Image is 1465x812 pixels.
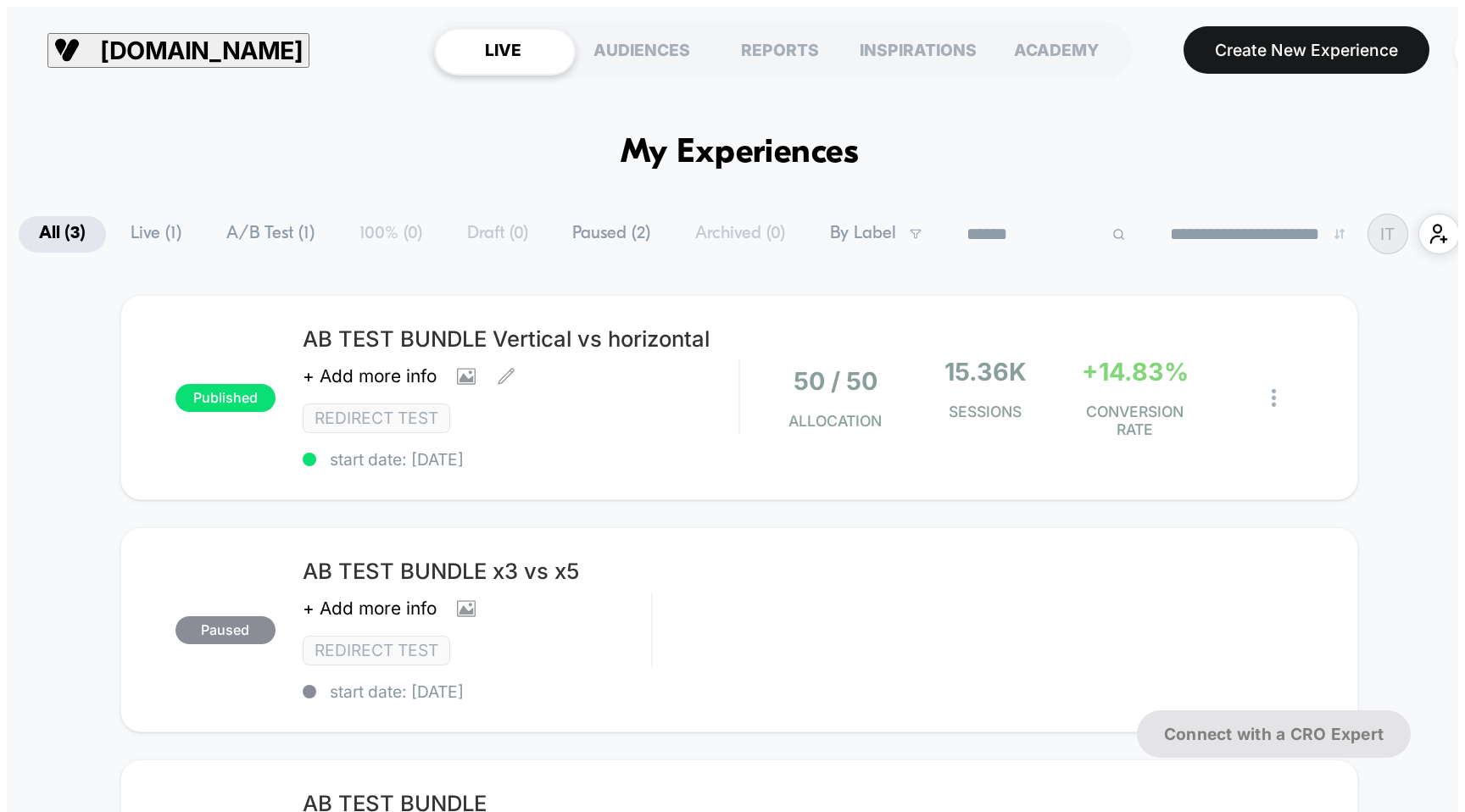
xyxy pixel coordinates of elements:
div: LIVE [434,28,572,71]
span: +14.83% [1082,357,1189,387]
span: AB TEST BUNDLE x3 vs x5 [303,558,651,584]
img: close [1272,389,1276,407]
span: start date: [DATE] [303,449,738,470]
span: 50 / 50 [794,366,877,396]
span: Paused ( 2 ) [552,216,671,253]
input: Seek [13,301,629,317]
button: Play, NEW DEMO 2025-VEED.mp4 [8,324,36,351]
span: Sessions [917,403,1054,420]
div: ACADEMY [988,28,1126,71]
button: Connect with a CRO Expert [1137,710,1411,758]
h1: My Experiences [621,134,859,173]
span: published [175,384,276,412]
span: Redirect Test [303,636,450,666]
span: CONVERSION RATE [1067,403,1203,438]
button: Play, NEW DEMO 2025-VEED.mp4 [299,159,340,200]
div: Current time [444,328,483,347]
img: Visually logo [54,37,80,63]
img: end [1334,229,1345,239]
span: + Add more info [303,365,437,387]
span: Live ( 1 ) [110,216,202,253]
button: Create New Experience [1184,26,1429,74]
input: Volume [516,330,567,346]
span: paused [175,616,276,644]
span: 15.36k [944,357,1027,387]
span: A/B Test ( 1 ) [206,216,335,253]
span: AB TEST BUNDLE Vertical vs horizontal [303,325,738,352]
span: By Label [830,224,896,244]
span: Allocation [788,412,882,430]
div: AUDIENCES [572,28,710,71]
p: IT [1380,224,1395,244]
span: [DOMAIN_NAME] [100,36,303,65]
button: [DOMAIN_NAME] [47,33,309,68]
div: INSPIRATIONS [849,28,988,71]
span: Redirect Test [303,403,450,434]
span: start date: [DATE] [303,681,651,702]
div: REPORTS [710,28,849,71]
span: + Add more info [303,598,437,619]
span: All ( 3 ) [19,216,106,253]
